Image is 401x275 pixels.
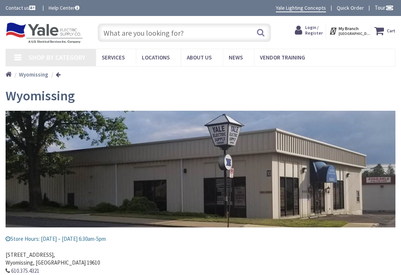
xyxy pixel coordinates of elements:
a: Login / Register [295,24,323,37]
span: Vendor Training [260,54,305,61]
span: About Us [187,54,212,61]
span: Tour [375,4,394,11]
span: Locations [142,54,170,61]
strong: My Branch [339,26,359,31]
a: Cart [374,24,395,38]
address: [STREET_ADDRESS], Wyomissing, [GEOGRAPHIC_DATA] 19610 [6,243,395,275]
a: 610.375.4321 [11,267,39,275]
span: Login / Register [305,25,323,35]
img: Wyomissing2_1.jpg [6,111,395,227]
input: What are you looking for? [98,23,271,42]
img: Yale Electric Supply Co. [6,22,83,43]
strong: Cart [387,24,395,38]
strong: Wyomissing [19,71,48,78]
span: Shop By Category [29,53,85,62]
a: Yale Lighting Concepts [276,4,326,12]
span: Wyomissing [6,87,75,104]
span: Store Hours: [DATE] – [DATE] 6:30am-5pm [6,235,106,242]
a: Help Center [49,4,79,12]
span: News [229,54,243,61]
a: Contact us [6,4,37,12]
div: My Branch [GEOGRAPHIC_DATA], [GEOGRAPHIC_DATA] [329,24,368,38]
a: Quick Order [337,4,364,12]
span: Services [102,54,125,61]
span: [GEOGRAPHIC_DATA], [GEOGRAPHIC_DATA] [339,31,370,36]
